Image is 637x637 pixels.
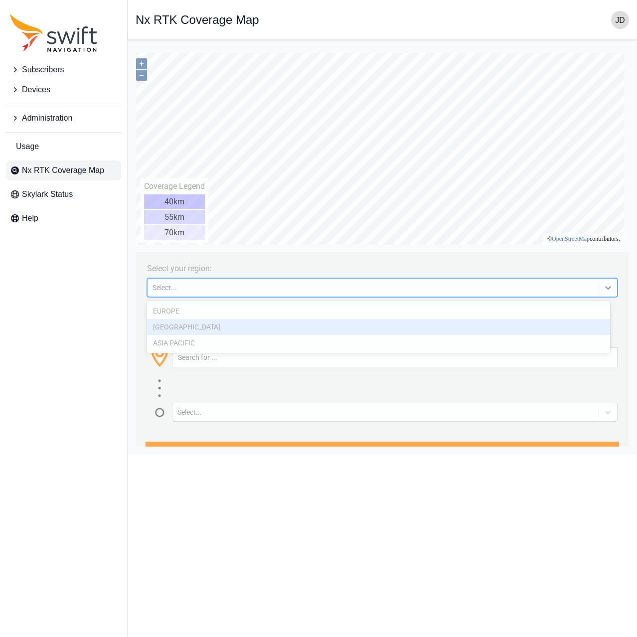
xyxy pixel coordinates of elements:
a: Nx RTK Coverage Map [6,160,121,180]
img: user photo [611,11,629,29]
h1: Nx RTK Coverage Map [136,14,259,26]
button: Subscribers [6,60,121,80]
div: Coverage Legend [8,134,69,143]
span: Usage [16,141,39,153]
iframe: RTK Map [136,48,629,447]
span: Devices [22,84,50,96]
span: Skylark Status [22,188,73,200]
li: © contributors. [412,187,484,194]
a: Usage [6,137,121,157]
div: 40km [8,147,69,161]
div: 55km [8,162,69,176]
button: Devices [6,80,121,100]
a: OpenStreetMap [416,187,454,194]
span: Help [22,212,38,224]
a: Skylark Status [6,184,121,204]
span: Subscribers [22,64,64,76]
span: Administration [22,112,72,124]
div: 70km [8,177,69,192]
a: Help [6,208,121,228]
span: Nx RTK Coverage Map [22,164,104,176]
button: Administration [6,108,121,128]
